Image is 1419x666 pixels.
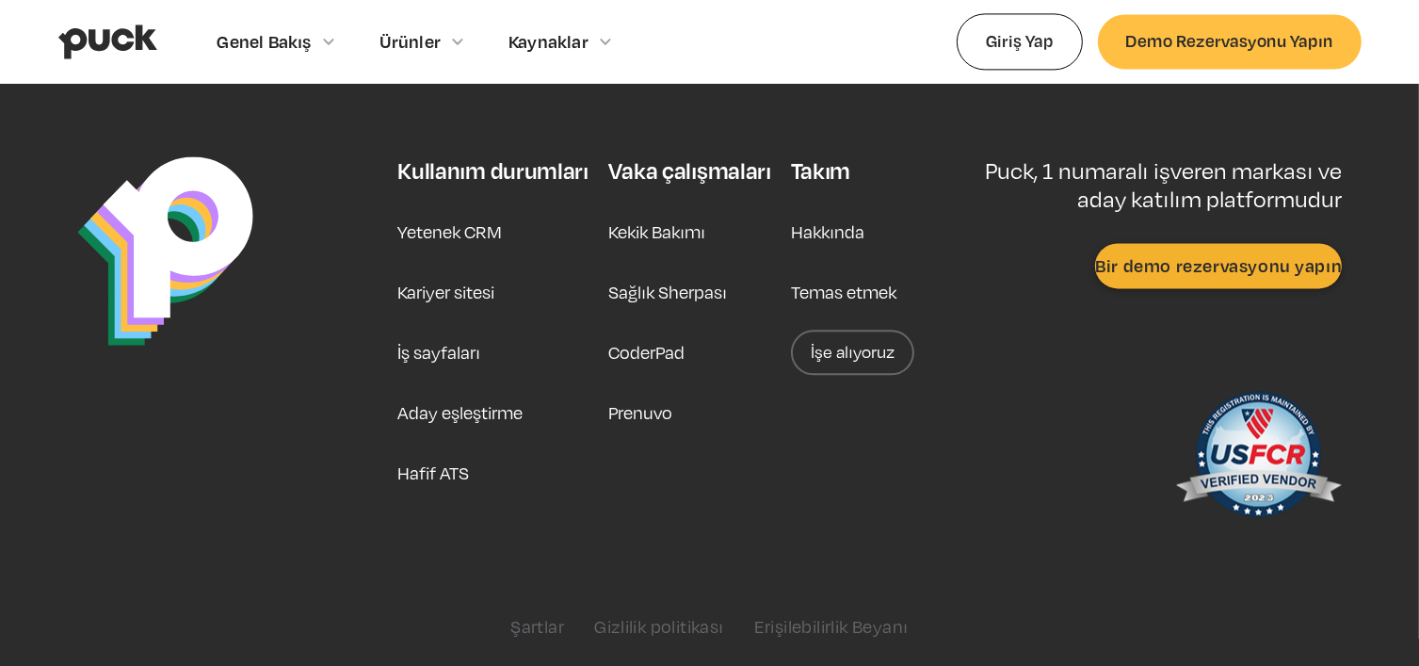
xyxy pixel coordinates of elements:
font: Kariyer sitesi [397,282,494,302]
a: İşe alıyoruz [791,330,914,375]
a: Demo Rezervasyonu Yapın [1098,14,1362,68]
font: CoderPad [608,342,685,363]
font: Kekik Bakımı [608,221,705,242]
font: Temas etmek [791,282,896,302]
a: Hakkında [791,209,864,254]
font: İşe alıyoruz [811,342,895,362]
font: Puck, 1 numaralı işveren markası ve aday katılım platformudur [985,157,1342,212]
font: Prenuvo [608,402,672,423]
a: Yetenek CRM [397,209,502,254]
font: Kaynaklar [508,30,589,52]
font: Giriş Yap [986,30,1053,51]
a: Hafif ATS [397,450,469,495]
a: CoderPad [608,330,685,375]
font: Sağlık Sherpası [608,282,727,302]
font: Demo Rezervasyonu Yapın [1126,30,1333,51]
font: Yetenek CRM [397,221,502,242]
font: Kullanım durumları [397,156,588,184]
a: Prenuvo [608,390,672,435]
a: Gizlilik politikası [594,616,724,637]
font: Hafif ATS [397,463,469,483]
a: Kariyer sitesi [397,269,494,315]
a: Sağlık Sherpası [608,269,727,315]
font: Hakkında [791,221,864,242]
font: Genel Bakış [218,30,312,52]
a: Temas etmek [791,269,896,315]
a: Erişilebilirlik Beyanı [754,616,909,637]
a: Şartlar [510,616,564,637]
a: Bir demo rezervasyonu yapın [1095,243,1342,288]
font: Bir demo rezervasyonu yapın [1095,254,1342,276]
a: İş sayfaları [397,330,480,375]
font: İş sayfaları [397,342,480,363]
a: Aday eşleştirme [397,390,523,435]
font: Aday eşleştirme [397,402,523,423]
img: Ödül Yönetimi için ABD Federal Yüklenici Kayıt Sistemi Doğrulanmış Tedarikçi Mührü [1174,382,1342,533]
a: Giriş Yap [957,13,1082,69]
font: Takım [791,156,850,184]
a: Kekik Bakımı [608,209,705,254]
img: Puck Logo [77,156,253,346]
font: Ürünler [379,30,441,52]
font: Vaka çalışmaları [608,156,771,184]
